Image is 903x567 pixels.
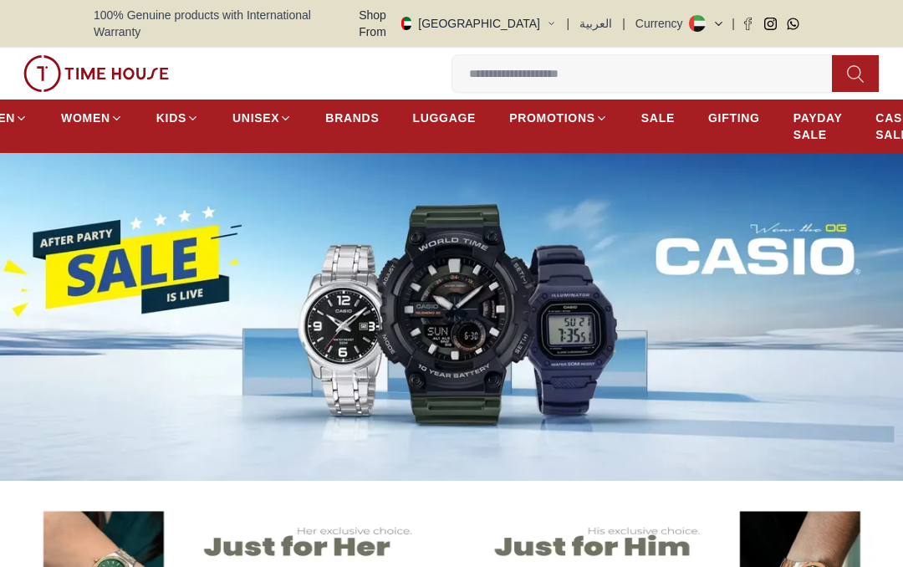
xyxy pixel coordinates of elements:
[509,110,595,126] span: PROMOTIONS
[509,103,608,133] a: PROMOTIONS
[793,110,843,143] span: PAYDAY SALE
[764,18,777,30] a: Instagram
[641,103,675,133] a: SALE
[401,17,411,30] img: United Arab Emirates
[156,103,199,133] a: KIDS
[156,110,186,126] span: KIDS
[61,110,110,126] span: WOMEN
[742,18,754,30] a: Facebook
[567,15,570,32] span: |
[579,15,612,32] button: العربية
[325,110,379,126] span: BRANDS
[325,103,379,133] a: BRANDS
[622,15,625,32] span: |
[350,7,557,40] button: Shop From[GEOGRAPHIC_DATA]
[635,15,690,32] div: Currency
[708,110,760,126] span: GIFTING
[232,110,279,126] span: UNISEX
[61,103,123,133] a: WOMEN
[732,15,735,32] span: |
[232,103,292,133] a: UNISEX
[641,110,675,126] span: SALE
[412,103,476,133] a: LUGGAGE
[787,18,799,30] a: Whatsapp
[94,7,350,40] span: 100% Genuine products with International Warranty
[708,103,760,133] a: GIFTING
[793,103,843,150] a: PAYDAY SALE
[412,110,476,126] span: LUGGAGE
[23,55,169,92] img: ...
